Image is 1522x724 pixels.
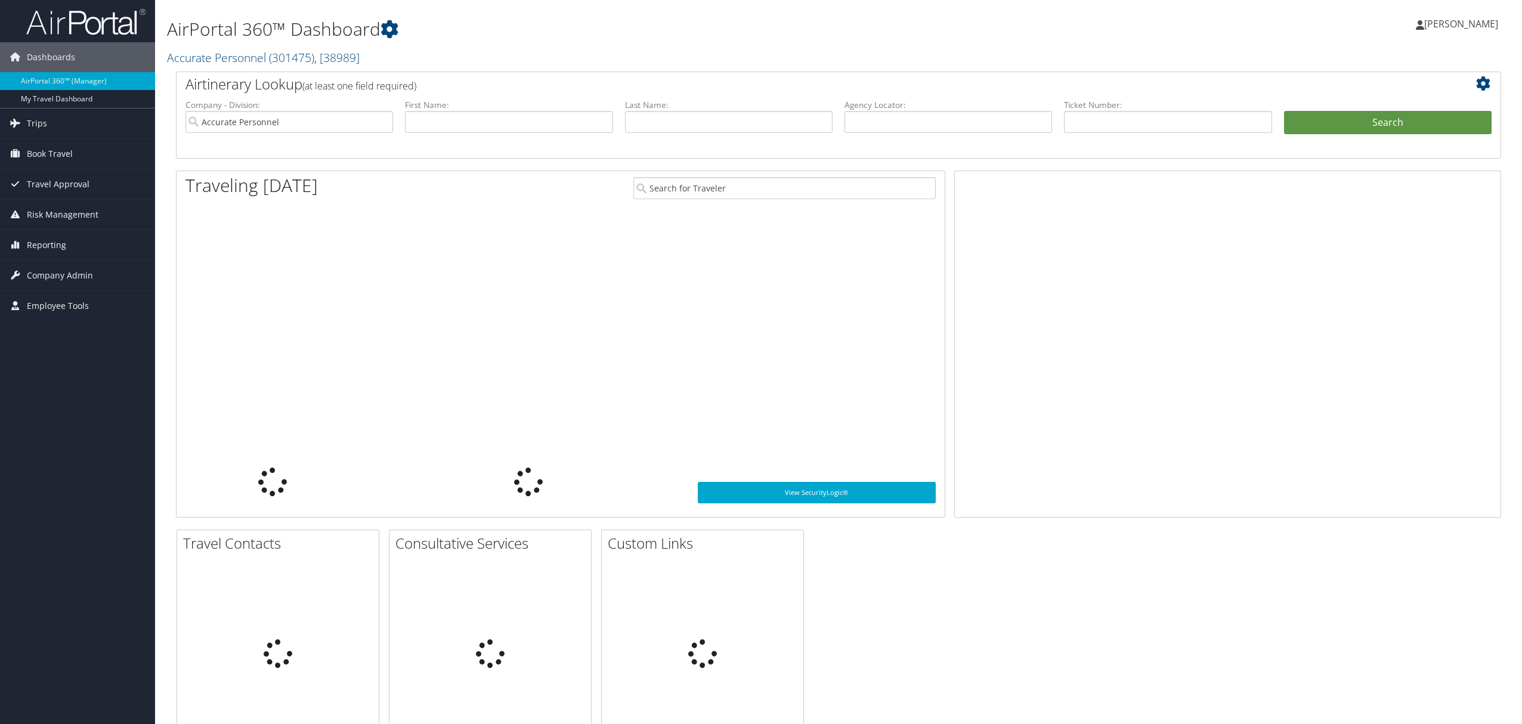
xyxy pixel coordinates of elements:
label: Ticket Number: [1064,99,1272,111]
h2: Airtinerary Lookup [185,74,1381,94]
span: Risk Management [27,200,98,230]
h2: Travel Contacts [183,533,379,553]
a: View SecurityLogic® [698,482,936,503]
span: Travel Approval [27,169,89,199]
label: Last Name: [625,99,833,111]
span: Trips [27,109,47,138]
a: Accurate Personnel [167,49,360,66]
span: Book Travel [27,139,73,169]
span: Reporting [27,230,66,260]
span: (at least one field required) [302,79,416,92]
label: Company - Division: [185,99,393,111]
span: , [ 38989 ] [314,49,360,66]
h1: AirPortal 360™ Dashboard [167,17,1062,42]
h2: Consultative Services [395,533,591,553]
span: Dashboards [27,42,75,72]
span: Company Admin [27,261,93,290]
label: Agency Locator: [844,99,1052,111]
h2: Custom Links [608,533,803,553]
span: [PERSON_NAME] [1424,17,1498,30]
span: Employee Tools [27,291,89,321]
img: airportal-logo.png [26,8,146,36]
h1: Traveling [DATE] [185,173,318,198]
button: Search [1284,111,1492,135]
label: First Name: [405,99,612,111]
span: ( 301475 ) [269,49,314,66]
input: Search for Traveler [633,177,936,199]
a: [PERSON_NAME] [1416,6,1510,42]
